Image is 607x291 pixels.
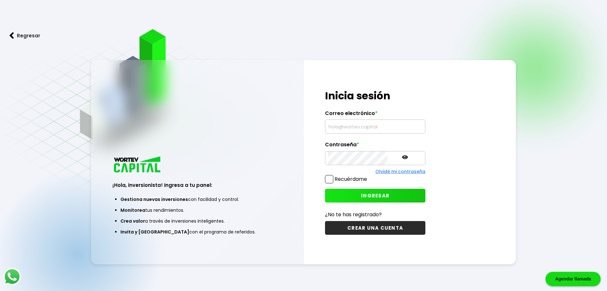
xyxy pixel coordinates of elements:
[325,211,425,235] a: ¿No te has registrado?CREAR UNA CUENTA
[120,196,188,203] span: Gestiona nuevas inversiones
[546,272,601,286] div: Agendar llamada
[325,189,425,203] button: INGRESAR
[3,268,21,286] img: logos_whatsapp-icon.242b2217.svg
[10,32,14,39] img: flecha izquierda
[325,211,425,218] p: ¿No te has registrado?
[325,221,425,235] button: CREAR UNA CUENTA
[120,194,274,205] li: con facilidad y control.
[120,207,145,213] span: Monitorea
[325,142,425,151] label: Contraseña
[375,168,425,175] a: Olvidé mi contraseña
[335,175,367,183] label: Recuérdame
[112,181,282,189] h3: ¡Hola, inversionista! Ingresa a tu panel:
[361,192,389,199] span: INGRESAR
[120,226,274,237] li: con el programa de referidos.
[112,156,163,174] img: logo_wortev_capital
[325,88,425,103] h1: Inicia sesión
[325,110,425,120] label: Correo electrónico
[120,205,274,216] li: tus rendimientos.
[328,120,423,133] input: hola@wortev.capital
[120,229,189,235] span: Invita y [GEOGRAPHIC_DATA]
[120,218,145,224] span: Crea valor
[120,216,274,226] li: a través de inversiones inteligentes.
